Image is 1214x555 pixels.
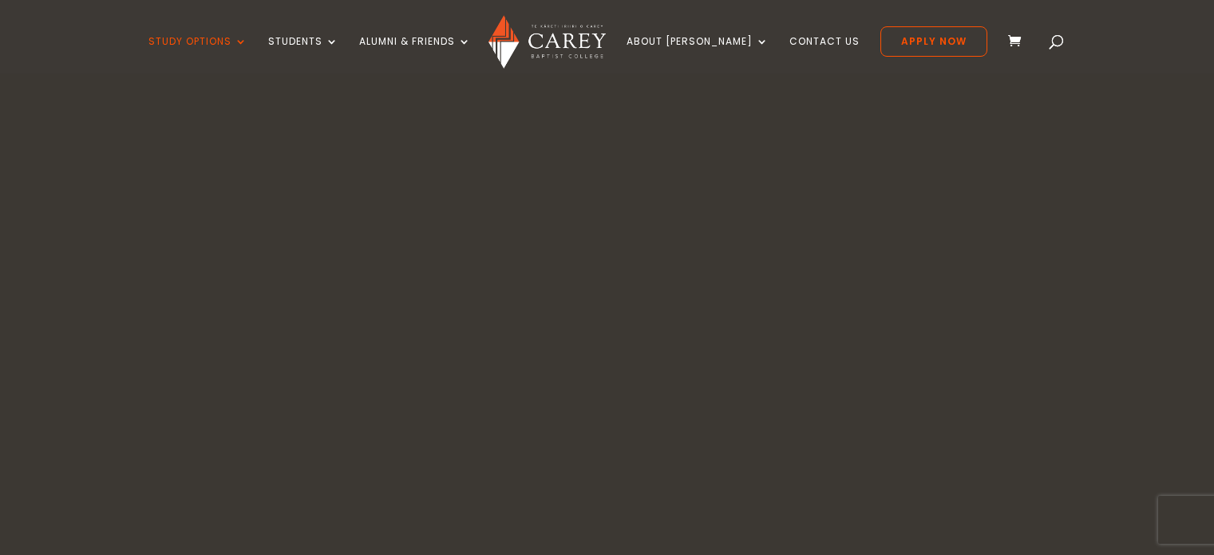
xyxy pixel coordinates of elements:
a: Study Options [148,36,247,73]
a: Alumni & Friends [359,36,471,73]
a: Contact Us [789,36,860,73]
img: Carey Baptist College [488,15,606,69]
a: About [PERSON_NAME] [627,36,769,73]
a: Students [268,36,338,73]
a: Apply Now [880,26,987,57]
